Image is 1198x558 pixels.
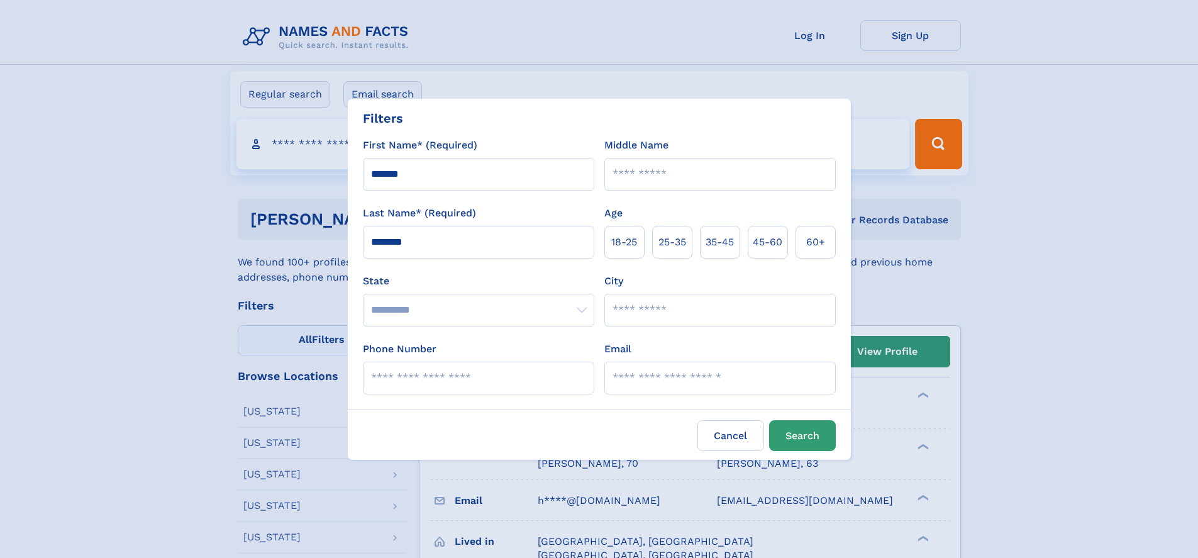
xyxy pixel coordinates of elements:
label: State [363,274,594,289]
label: Cancel [697,420,764,451]
label: Phone Number [363,342,436,357]
span: 60+ [806,235,825,250]
div: Filters [363,109,403,128]
span: 18‑25 [611,235,637,250]
label: Age [604,206,623,221]
label: Email [604,342,631,357]
span: 25‑35 [658,235,686,250]
span: 35‑45 [706,235,734,250]
button: Search [769,420,836,451]
label: Middle Name [604,138,668,153]
span: 45‑60 [753,235,782,250]
label: First Name* (Required) [363,138,477,153]
label: City [604,274,623,289]
label: Last Name* (Required) [363,206,476,221]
